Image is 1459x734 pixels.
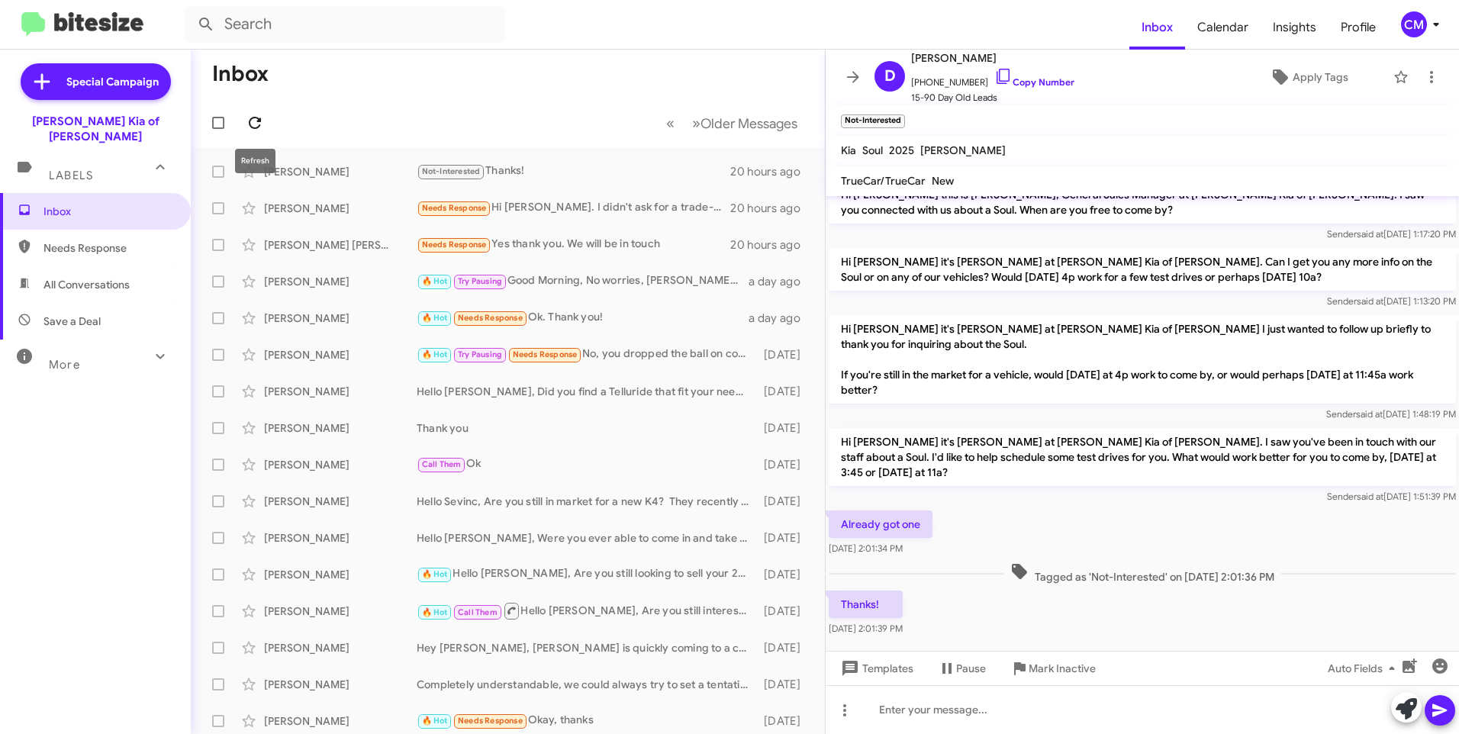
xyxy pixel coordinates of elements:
[43,240,173,256] span: Needs Response
[841,114,905,128] small: Not-Interested
[932,174,954,188] span: New
[841,174,926,188] span: TrueCar/TrueCar
[956,655,986,682] span: Pause
[911,49,1074,67] span: [PERSON_NAME]
[829,591,903,618] p: Thanks!
[657,108,684,139] button: Previous
[757,530,813,546] div: [DATE]
[1231,63,1386,91] button: Apply Tags
[1357,295,1383,307] span: said at
[417,163,730,180] div: Thanks!
[757,347,813,362] div: [DATE]
[1328,655,1401,682] span: Auto Fields
[1401,11,1427,37] div: CM
[1326,408,1456,420] span: Sender [DATE] 1:48:19 PM
[43,314,101,329] span: Save a Deal
[994,76,1074,88] a: Copy Number
[43,204,173,219] span: Inbox
[43,277,130,292] span: All Conversations
[458,276,502,286] span: Try Pausing
[458,349,502,359] span: Try Pausing
[666,114,675,133] span: «
[422,166,481,176] span: Not-Interested
[1029,655,1096,682] span: Mark Inactive
[1185,5,1261,50] a: Calendar
[889,143,914,157] span: 2025
[422,240,487,249] span: Needs Response
[422,203,487,213] span: Needs Response
[417,309,749,327] div: Ok. Thank you!
[829,542,903,554] span: [DATE] 2:01:34 PM
[757,567,813,582] div: [DATE]
[264,530,417,546] div: [PERSON_NAME]
[658,108,807,139] nav: Page navigation example
[1388,11,1442,37] button: CM
[1357,491,1383,502] span: said at
[757,604,813,619] div: [DATE]
[998,655,1108,682] button: Mark Inactive
[458,313,523,323] span: Needs Response
[264,384,417,399] div: [PERSON_NAME]
[757,640,813,655] div: [DATE]
[185,6,505,43] input: Search
[829,248,1456,291] p: Hi [PERSON_NAME] it's [PERSON_NAME] at [PERSON_NAME] Kia of [PERSON_NAME]. Can I get you any more...
[683,108,807,139] button: Next
[911,67,1074,90] span: [PHONE_NUMBER]
[730,237,813,253] div: 20 hours ago
[264,640,417,655] div: [PERSON_NAME]
[264,604,417,619] div: [PERSON_NAME]
[1327,491,1456,502] span: Sender [DATE] 1:51:39 PM
[235,149,275,173] div: Refresh
[264,164,417,179] div: [PERSON_NAME]
[264,567,417,582] div: [PERSON_NAME]
[692,114,701,133] span: »
[417,272,749,290] div: Good Morning, No worries, [PERSON_NAME] is on his way back now.
[422,716,448,726] span: 🔥 Hot
[422,349,448,359] span: 🔥 Hot
[1357,228,1383,240] span: said at
[730,164,813,179] div: 20 hours ago
[417,236,730,253] div: Yes thank you. We will be in touch
[264,713,417,729] div: [PERSON_NAME]
[757,677,813,692] div: [DATE]
[1327,228,1456,240] span: Sender [DATE] 1:17:20 PM
[417,384,757,399] div: Hello [PERSON_NAME], Did you find a Telluride that fit your needs?
[749,274,813,289] div: a day ago
[1316,655,1413,682] button: Auto Fields
[1356,408,1383,420] span: said at
[749,311,813,326] div: a day ago
[21,63,171,100] a: Special Campaign
[1129,5,1185,50] a: Inbox
[1261,5,1329,50] a: Insights
[417,640,757,655] div: Hey [PERSON_NAME], [PERSON_NAME] is quickly coming to a close. Are you still interested in sellin...
[730,201,813,216] div: 20 hours ago
[212,62,269,86] h1: Inbox
[829,315,1456,404] p: Hi [PERSON_NAME] it's [PERSON_NAME] at [PERSON_NAME] Kia of [PERSON_NAME] I just wanted to follow...
[422,459,462,469] span: Call Them
[417,530,757,546] div: Hello [PERSON_NAME], Were you ever able to come in and take a look at the Telluride?
[49,169,93,182] span: Labels
[829,623,903,634] span: [DATE] 2:01:39 PM
[458,607,498,617] span: Call Them
[926,655,998,682] button: Pause
[862,143,883,157] span: Soul
[66,74,159,89] span: Special Campaign
[920,143,1006,157] span: [PERSON_NAME]
[417,199,730,217] div: Hi [PERSON_NAME]. I didn't ask for a trade-in estimate. I am very satisfied with my Rio. Thanks.
[911,90,1074,105] span: 15-90 Day Old Leads
[757,384,813,399] div: [DATE]
[1004,562,1280,584] span: Tagged as 'Not-Interested' on [DATE] 2:01:36 PM
[826,655,926,682] button: Templates
[417,712,757,729] div: Okay, thanks
[264,677,417,692] div: [PERSON_NAME]
[417,420,757,436] div: Thank you
[422,276,448,286] span: 🔥 Hot
[757,713,813,729] div: [DATE]
[264,237,417,253] div: [PERSON_NAME] [PERSON_NAME]
[264,420,417,436] div: [PERSON_NAME]
[49,358,80,372] span: More
[417,601,757,620] div: Hello [PERSON_NAME], Are you still interested in selling your Sportatge?
[829,428,1456,486] p: Hi [PERSON_NAME] it's [PERSON_NAME] at [PERSON_NAME] Kia of [PERSON_NAME]. I saw you've been in t...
